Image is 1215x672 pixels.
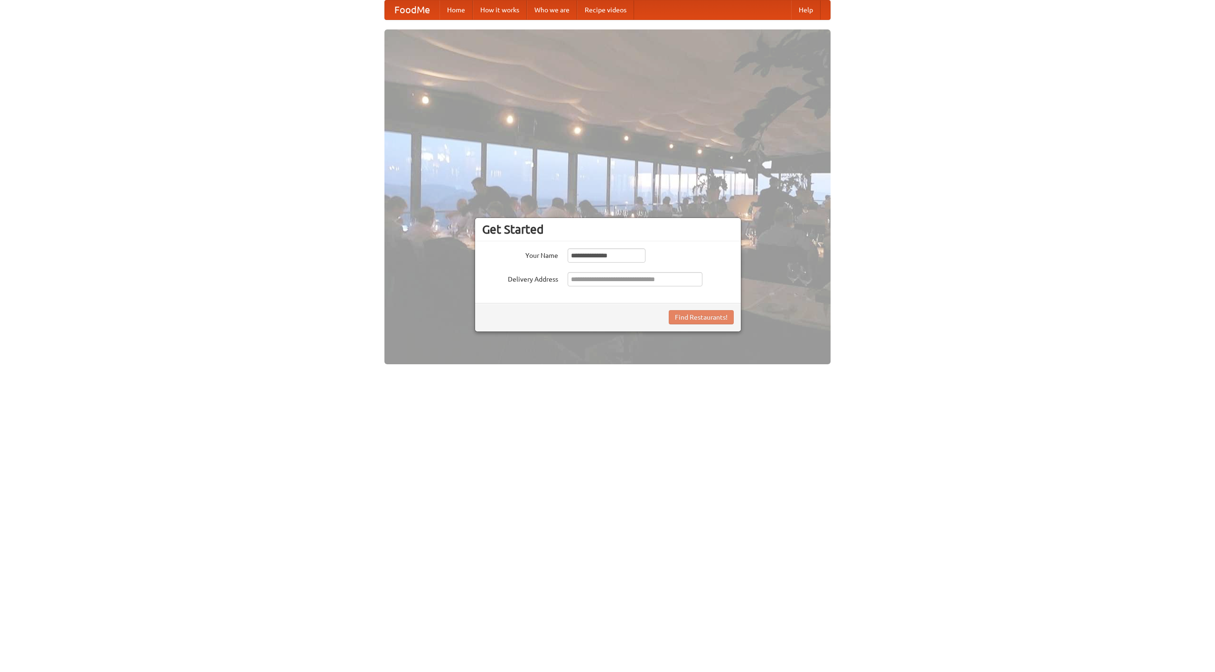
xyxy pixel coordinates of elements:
a: Recipe videos [577,0,634,19]
a: Help [791,0,821,19]
a: Who we are [527,0,577,19]
h3: Get Started [482,222,734,237]
a: FoodMe [385,0,439,19]
button: Find Restaurants! [669,310,734,324]
label: Your Name [482,248,558,260]
a: How it works [473,0,527,19]
a: Home [439,0,473,19]
label: Delivery Address [482,272,558,284]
